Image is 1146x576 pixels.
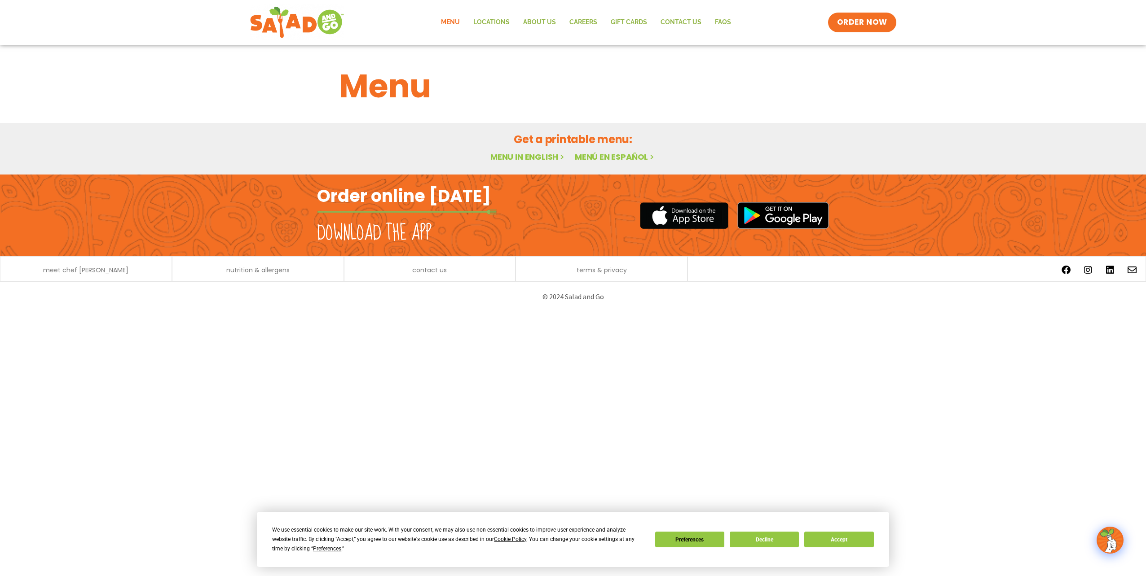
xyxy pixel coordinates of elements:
a: Locations [467,12,516,33]
h1: Menu [339,62,807,110]
a: ORDER NOW [828,13,896,32]
h2: Get a printable menu: [339,131,807,147]
img: appstore [640,201,728,230]
img: new-SAG-logo-768×292 [250,4,344,40]
p: © 2024 Salad and Go [322,291,824,303]
a: Menu [434,12,467,33]
img: google_play [737,202,829,229]
button: Decline [730,532,799,547]
span: Cookie Policy [494,536,526,542]
a: Contact Us [654,12,708,33]
a: Careers [563,12,604,33]
span: ORDER NOW [837,17,887,28]
a: contact us [412,267,447,273]
a: FAQs [708,12,738,33]
button: Accept [804,532,873,547]
nav: Menu [434,12,738,33]
a: meet chef [PERSON_NAME] [43,267,128,273]
a: About Us [516,12,563,33]
div: Cookie Consent Prompt [257,512,889,567]
h2: Download the app [317,221,432,246]
img: wpChatIcon [1098,528,1123,553]
img: fork [317,209,497,214]
h2: Order online [DATE] [317,185,491,207]
a: terms & privacy [577,267,627,273]
div: We use essential cookies to make our site work. With your consent, we may also use non-essential ... [272,525,644,554]
a: Menú en español [575,151,656,162]
span: Preferences [313,545,341,552]
a: Menu in English [490,151,566,162]
button: Preferences [655,532,724,547]
a: GIFT CARDS [604,12,654,33]
a: nutrition & allergens [226,267,290,273]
